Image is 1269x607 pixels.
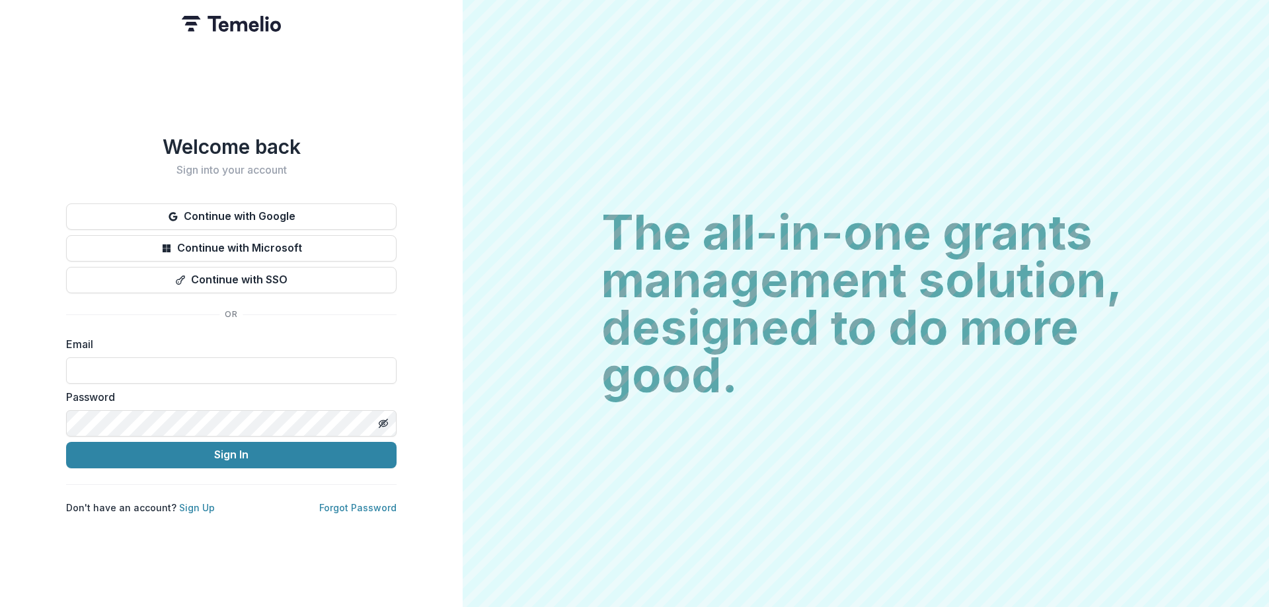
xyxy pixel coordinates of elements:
button: Sign In [66,442,397,468]
a: Forgot Password [319,502,397,513]
p: Don't have an account? [66,501,215,515]
button: Continue with SSO [66,267,397,293]
button: Continue with Google [66,203,397,230]
button: Continue with Microsoft [66,235,397,262]
h2: Sign into your account [66,164,397,176]
a: Sign Up [179,502,215,513]
img: Temelio [182,16,281,32]
label: Password [66,389,389,405]
h1: Welcome back [66,135,397,159]
label: Email [66,336,389,352]
button: Toggle password visibility [373,413,394,434]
